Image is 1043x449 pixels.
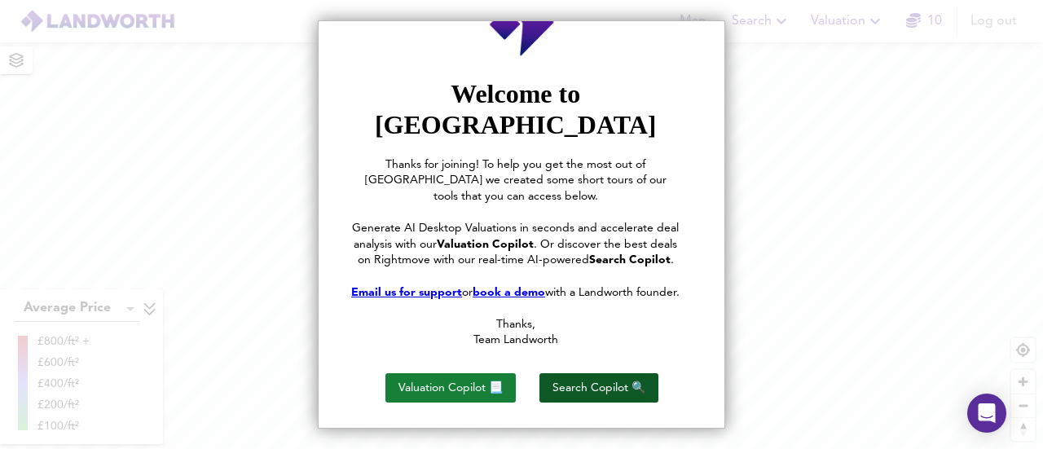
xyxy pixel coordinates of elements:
p: Welcome to [GEOGRAPHIC_DATA] [351,78,680,141]
p: Thanks, [351,317,680,333]
a: Email us for support [351,287,462,298]
button: Valuation Copilot 📃 [385,373,516,403]
span: with a Landworth founder. [545,287,680,298]
span: Generate AI Desktop Valuations in seconds and accelerate deal analysis with our [352,222,682,250]
button: Search Copilot 🔍 [539,373,658,403]
div: Open Intercom Messenger [967,394,1006,433]
span: or [462,287,473,298]
strong: Search Copilot [589,254,671,266]
a: book a demo [473,287,545,298]
p: Thanks for joining! To help you get the most out of [GEOGRAPHIC_DATA] we created some short tours... [351,157,680,205]
strong: Valuation Copilot [437,239,534,250]
span: . [671,254,674,266]
p: Team Landworth [351,332,680,349]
